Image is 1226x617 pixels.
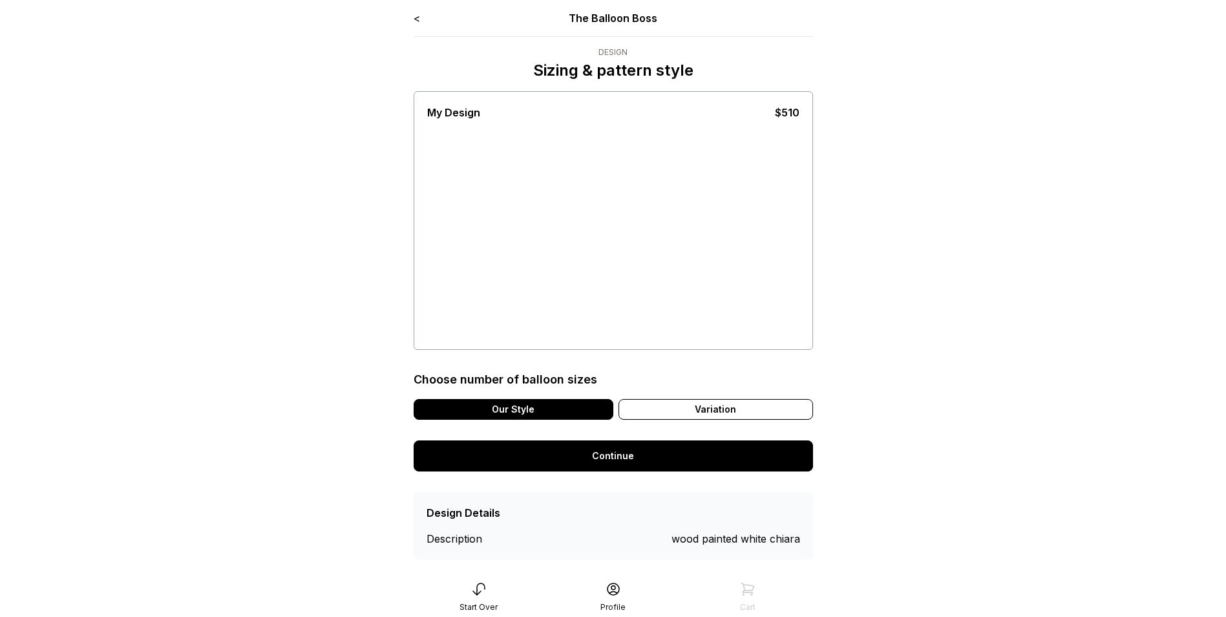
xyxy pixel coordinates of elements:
div: Design Details [427,505,500,521]
div: The Balloon Boss [493,10,733,26]
div: Profile [600,602,626,612]
div: Our Style [414,399,613,420]
p: Sizing & pattern style [533,60,693,81]
div: My Design [427,105,480,120]
div: wood painted white chiara [671,531,800,547]
div: Start Over [460,602,498,612]
a: Continue [414,440,813,471]
div: Choose number of balloon sizes [414,371,597,389]
div: Design [533,47,693,58]
div: $510 [775,105,799,120]
div: Variation [618,399,813,420]
div: Description [427,531,520,547]
div: Cart [740,602,756,612]
a: < [414,12,420,25]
